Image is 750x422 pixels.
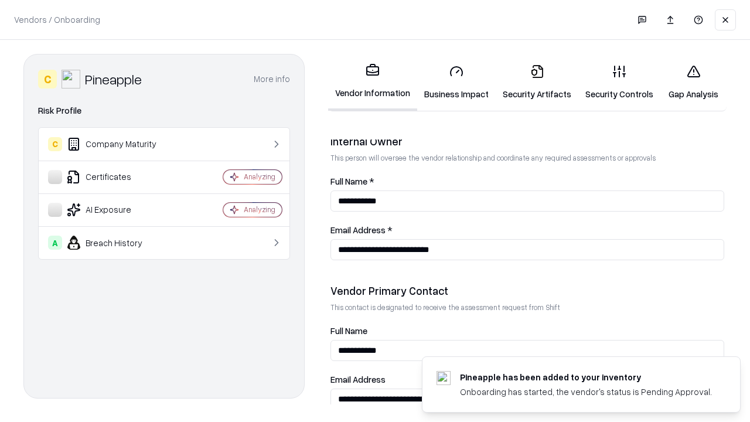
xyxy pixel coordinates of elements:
div: Pineapple has been added to your inventory [460,371,712,383]
label: Full Name * [330,177,724,186]
div: Pineapple [85,70,142,89]
div: Company Maturity [48,137,188,151]
div: Breach History [48,236,188,250]
div: Vendor Primary Contact [330,284,724,298]
div: AI Exposure [48,203,188,217]
p: Vendors / Onboarding [14,13,100,26]
div: Certificates [48,170,188,184]
img: Pineapple [62,70,80,89]
div: A [48,236,62,250]
img: pineappleenergy.com [437,371,451,385]
label: Email Address * [330,226,724,234]
label: Full Name [330,326,724,335]
div: C [38,70,57,89]
a: Gap Analysis [660,55,727,110]
a: Security Controls [578,55,660,110]
div: Analyzing [244,172,275,182]
label: Email Address [330,375,724,384]
a: Business Impact [417,55,496,110]
a: Vendor Information [328,54,417,111]
div: Risk Profile [38,104,290,118]
p: This person will oversee the vendor relationship and coordinate any required assessments or appro... [330,153,724,163]
p: This contact is designated to receive the assessment request from Shift [330,302,724,312]
div: C [48,137,62,151]
button: More info [254,69,290,90]
div: Onboarding has started, the vendor's status is Pending Approval. [460,386,712,398]
div: Internal Owner [330,134,724,148]
div: Analyzing [244,205,275,215]
a: Security Artifacts [496,55,578,110]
